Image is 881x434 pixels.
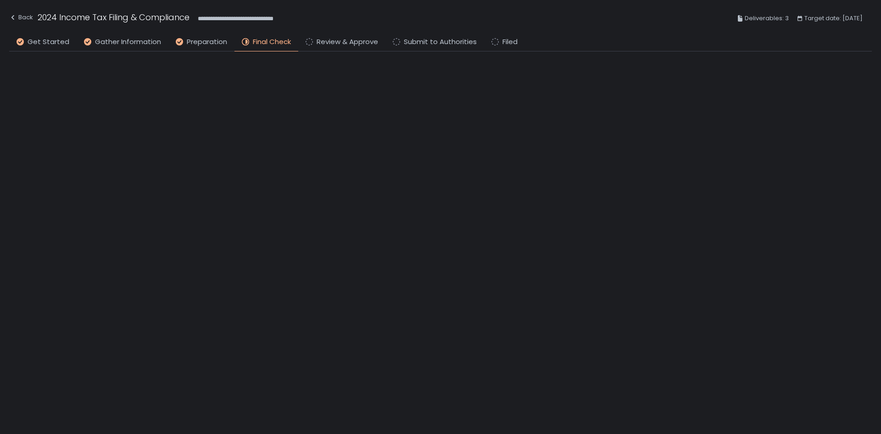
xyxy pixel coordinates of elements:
[745,13,789,24] span: Deliverables: 3
[95,37,161,47] span: Gather Information
[502,37,518,47] span: Filed
[404,37,477,47] span: Submit to Authorities
[187,37,227,47] span: Preparation
[253,37,291,47] span: Final Check
[38,11,190,23] h1: 2024 Income Tax Filing & Compliance
[9,12,33,23] div: Back
[28,37,69,47] span: Get Started
[317,37,378,47] span: Review & Approve
[804,13,863,24] span: Target date: [DATE]
[9,11,33,26] button: Back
